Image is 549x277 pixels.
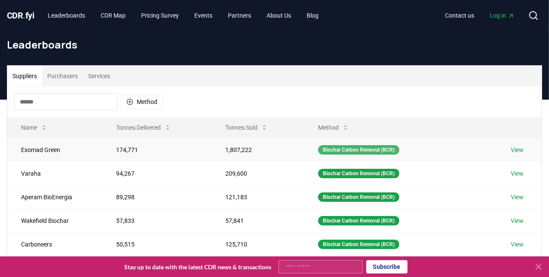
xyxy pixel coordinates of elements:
[102,161,212,185] td: 94,267
[511,169,524,178] a: View
[483,8,521,23] a: Log in
[188,8,220,23] a: Events
[511,146,524,154] a: View
[7,10,34,21] span: CDR fyi
[135,8,186,23] a: Pricing Survey
[212,138,304,161] td: 1,807,222
[318,240,399,249] div: Biochar Carbon Removal (BCR)
[7,185,102,209] td: Aperam BioEnergia
[42,66,83,86] button: Purchasers
[7,138,102,161] td: Exomad Green
[102,209,212,232] td: 57,833
[311,119,356,136] button: Method
[41,8,92,23] a: Leaderboards
[7,232,102,256] td: Carboneers
[300,8,326,23] a: Blog
[212,232,304,256] td: 125,710
[212,209,304,232] td: 57,841
[221,8,258,23] a: Partners
[511,240,524,249] a: View
[218,119,275,136] button: Tonnes Sold
[7,161,102,185] td: Varaha
[109,119,178,136] button: Tonnes Delivered
[94,8,133,23] a: CDR Map
[102,232,212,256] td: 50,515
[318,145,399,155] div: Biochar Carbon Removal (BCR)
[511,216,524,225] a: View
[212,161,304,185] td: 209,600
[318,216,399,225] div: Biochar Carbon Removal (BCR)
[121,95,163,109] button: Method
[7,66,42,86] button: Suppliers
[23,10,26,21] span: .
[260,8,298,23] a: About Us
[102,138,212,161] td: 174,771
[212,185,304,209] td: 121,183
[7,38,542,52] h1: Leaderboards
[318,192,399,202] div: Biochar Carbon Removal (BCR)
[14,119,54,136] button: Name
[511,193,524,201] a: View
[490,11,515,20] span: Log in
[438,8,481,23] a: Contact us
[83,66,115,86] button: Services
[7,209,102,232] td: Wakefield Biochar
[318,169,399,178] div: Biochar Carbon Removal (BCR)
[41,8,326,23] nav: Main
[438,8,521,23] nav: Main
[7,9,34,21] a: CDR.fyi
[102,185,212,209] td: 89,298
